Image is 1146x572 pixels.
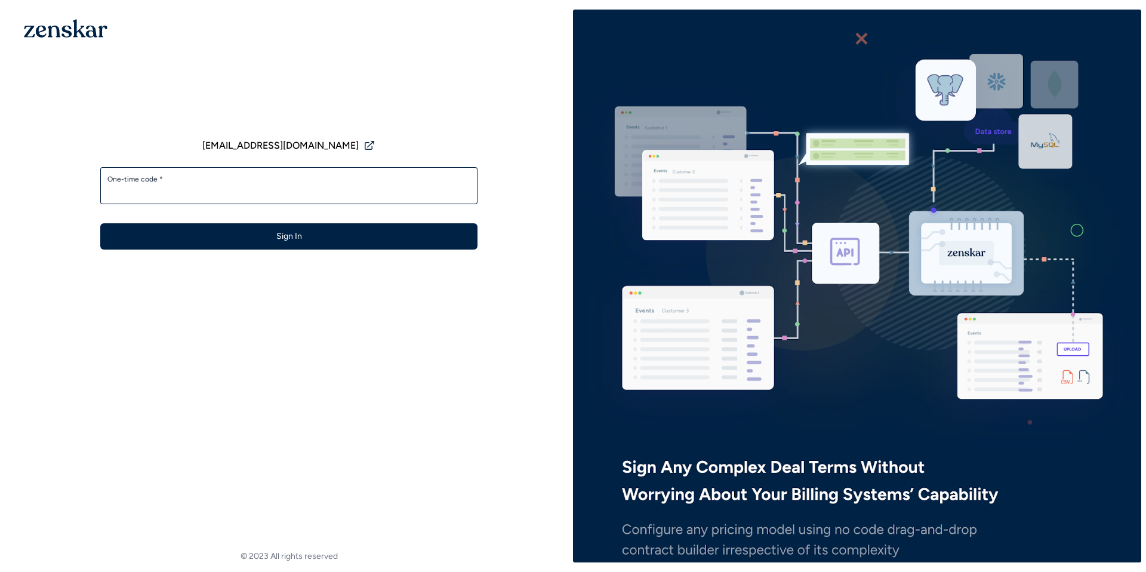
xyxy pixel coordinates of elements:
[24,19,107,38] img: 1OGAJ2xQqyY4LXKgY66KYq0eOWRCkrZdAb3gUhuVAqdWPZE9SRJmCz+oDMSn4zDLXe31Ii730ItAGKgCKgCCgCikA4Av8PJUP...
[100,223,478,250] button: Sign In
[202,139,359,153] span: [EMAIL_ADDRESS][DOMAIN_NAME]
[107,174,470,184] label: One-time code *
[5,551,573,562] footer: © 2023 All rights reserved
